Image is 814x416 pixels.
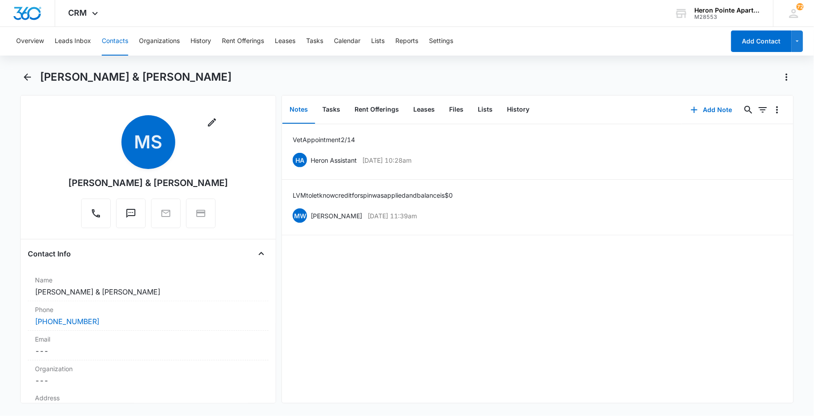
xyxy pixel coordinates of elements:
[40,70,232,84] h1: [PERSON_NAME] & [PERSON_NAME]
[275,27,295,56] button: Leases
[731,30,792,52] button: Add Contact
[282,96,315,124] button: Notes
[682,99,741,121] button: Add Note
[35,316,100,327] a: [PHONE_NUMBER]
[315,96,347,124] button: Tasks
[741,103,756,117] button: Search...
[311,211,362,221] p: [PERSON_NAME]
[222,27,264,56] button: Rent Offerings
[471,96,500,124] button: Lists
[362,156,411,165] p: [DATE] 10:28am
[371,27,385,56] button: Lists
[102,27,128,56] button: Contacts
[35,393,261,403] label: Address
[55,27,91,56] button: Leads Inbox
[28,360,268,390] div: Organization---
[797,3,804,10] div: notifications count
[35,305,261,314] label: Phone
[28,301,268,331] div: Phone[PHONE_NUMBER]
[28,248,71,259] h4: Contact Info
[116,199,146,228] button: Text
[406,96,442,124] button: Leases
[429,27,453,56] button: Settings
[368,211,417,221] p: [DATE] 11:39am
[121,115,175,169] span: MS
[347,96,406,124] button: Rent Offerings
[311,156,357,165] p: Heron Assistant
[695,14,760,20] div: account id
[756,103,770,117] button: Filters
[35,375,261,386] dd: ---
[395,27,418,56] button: Reports
[35,364,261,373] label: Organization
[695,7,760,14] div: account name
[116,212,146,220] a: Text
[442,96,471,124] button: Files
[68,176,228,190] div: [PERSON_NAME] & [PERSON_NAME]
[293,153,307,167] span: HA
[81,199,111,228] button: Call
[306,27,323,56] button: Tasks
[35,275,261,285] label: Name
[16,27,44,56] button: Overview
[254,247,268,261] button: Close
[770,103,784,117] button: Overflow Menu
[81,212,111,220] a: Call
[293,135,355,144] p: Vet Appointment 2/14
[293,208,307,223] span: MW
[35,286,261,297] dd: [PERSON_NAME] & [PERSON_NAME]
[293,191,453,200] p: LVM to let know credit for spin was applied and balance is $0
[797,3,804,10] span: 72
[139,27,180,56] button: Organizations
[69,8,87,17] span: CRM
[20,70,34,84] button: Back
[28,331,268,360] div: Email---
[35,346,261,356] dd: ---
[334,27,360,56] button: Calendar
[35,334,261,344] label: Email
[500,96,537,124] button: History
[779,70,794,84] button: Actions
[28,272,268,301] div: Name[PERSON_NAME] & [PERSON_NAME]
[191,27,211,56] button: History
